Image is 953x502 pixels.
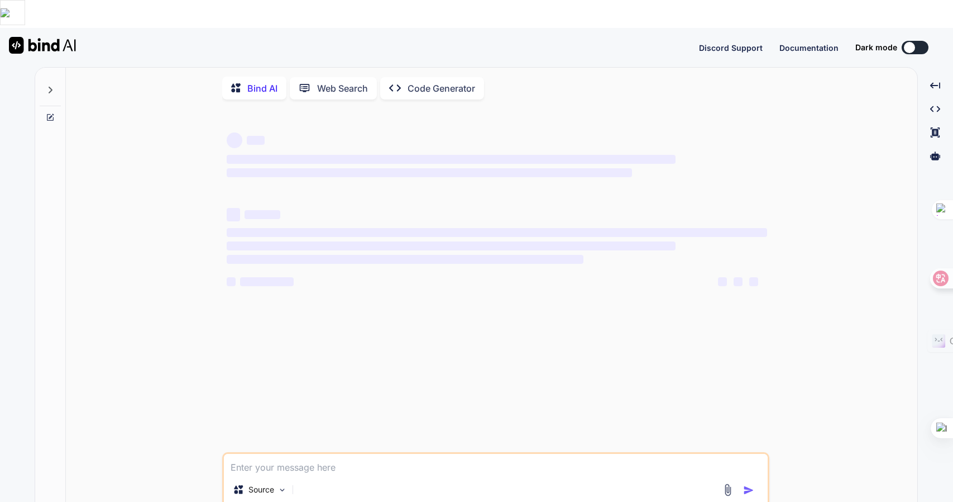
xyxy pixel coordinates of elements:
span: ‌ [227,255,583,264]
span: ‌ [240,277,294,286]
span: ‌ [245,210,280,219]
span: ‌ [227,277,236,286]
button: Documentation [779,42,839,54]
span: Discord Support [699,43,763,53]
span: Documentation [779,43,839,53]
p: Source [248,484,274,495]
img: icon [743,485,754,496]
span: ‌ [227,155,675,164]
span: ‌ [227,168,632,177]
button: Discord Support [699,42,763,54]
img: attachment [721,484,734,496]
span: ‌ [749,277,758,286]
span: ‌ [718,277,727,286]
span: Dark mode [855,42,897,53]
span: ‌ [227,132,242,148]
p: Web Search [317,82,368,95]
span: ‌ [227,241,675,250]
img: Bind AI [9,37,76,54]
p: Bind AI [247,82,277,95]
span: ‌ [227,208,240,221]
span: ‌ [227,228,767,237]
img: Pick Models [277,485,287,495]
span: ‌ [247,136,265,145]
p: Code Generator [408,82,475,95]
span: ‌ [734,277,743,286]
